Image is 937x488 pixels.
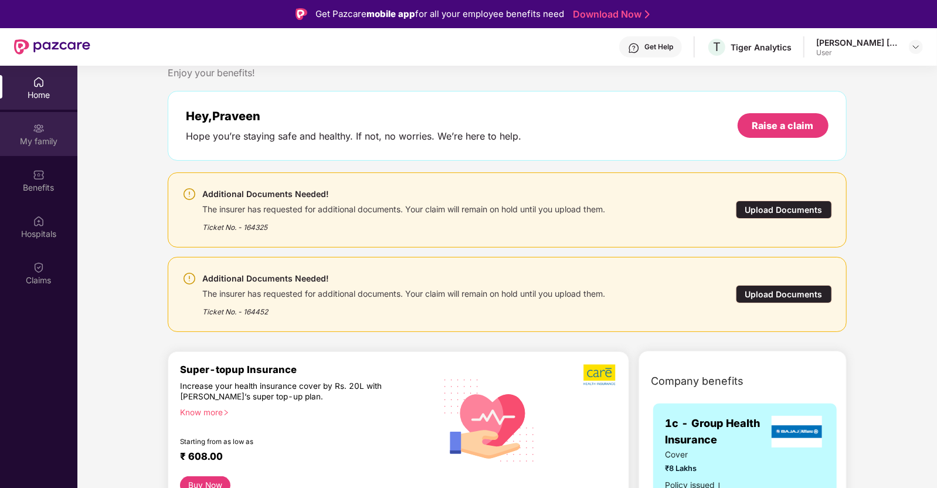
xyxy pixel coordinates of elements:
[435,364,544,475] img: svg+xml;base64,PHN2ZyB4bWxucz0iaHR0cDovL3d3dy53My5vcmcvMjAwMC9zdmciIHhtbG5zOnhsaW5rPSJodHRwOi8vd3...
[772,416,822,448] img: insurerLogo
[665,463,755,475] span: ₹8 Lakhs
[651,373,744,389] span: Company benefits
[33,76,45,88] img: svg+xml;base64,PHN2ZyBpZD0iSG9tZSIgeG1sbnM9Imh0dHA6Ly93d3cudzMub3JnLzIwMDAvc3ZnIiB3aWR0aD0iMjAiIG...
[315,7,564,21] div: Get Pazcare for all your employee benefits need
[731,42,792,53] div: Tiger Analytics
[628,42,640,54] img: svg+xml;base64,PHN2ZyBpZD0iSGVscC0zMngzMiIgeG1sbnM9Imh0dHA6Ly93d3cudzMub3JnLzIwMDAvc3ZnIiB3aWR0aD...
[33,262,45,273] img: svg+xml;base64,PHN2ZyBpZD0iQ2xhaW0iIHhtbG5zPSJodHRwOi8vd3d3LnczLm9yZy8yMDAwL3N2ZyIgd2lkdGg9IjIwIi...
[33,215,45,227] img: svg+xml;base64,PHN2ZyBpZD0iSG9zcGl0YWxzIiB4bWxucz0iaHR0cDovL3d3dy53My5vcmcvMjAwMC9zdmciIHdpZHRoPS...
[186,109,521,123] div: Hey, Praveen
[713,40,721,54] span: T
[736,285,832,303] div: Upload Documents
[644,42,673,52] div: Get Help
[202,286,605,299] div: The insurer has requested for additional documents. Your claim will remain on hold until you uplo...
[202,299,605,317] div: Ticket No. - 164452
[33,123,45,134] img: svg+xml;base64,PHN2ZyB3aWR0aD0iMjAiIGhlaWdodD0iMjAiIHZpZXdCb3g9IjAgMCAyMCAyMCIgZmlsbD0ibm9uZSIgeG...
[33,169,45,181] img: svg+xml;base64,PHN2ZyBpZD0iQmVuZWZpdHMiIHhtbG5zPSJodHRwOi8vd3d3LnczLm9yZy8yMDAwL3N2ZyIgd2lkdGg9Ij...
[182,272,196,286] img: svg+xml;base64,PHN2ZyBpZD0iV2FybmluZ18tXzI0eDI0IiBkYXRhLW5hbWU9Ildhcm5pbmcgLSAyNHgyNCIgeG1sbnM9Im...
[186,130,521,143] div: Hope you’re staying safe and healthy. If not, no worries. We’re here to help.
[180,438,385,446] div: Starting from as low as
[665,449,755,462] span: Cover
[366,8,415,19] strong: mobile app
[645,8,650,21] img: Stroke
[14,39,90,55] img: New Pazcare Logo
[296,8,307,20] img: Logo
[736,201,832,219] div: Upload Documents
[752,119,814,132] div: Raise a claim
[180,381,384,402] div: Increase your health insurance cover by Rs. 20L with [PERSON_NAME]’s super top-up plan.
[911,42,921,52] img: svg+xml;base64,PHN2ZyBpZD0iRHJvcGRvd24tMzJ4MzIiIHhtbG5zPSJodHRwOi8vd3d3LnczLm9yZy8yMDAwL3N2ZyIgd2...
[180,364,434,375] div: Super-topup Insurance
[202,201,605,215] div: The insurer has requested for additional documents. Your claim will remain on hold until you uplo...
[573,8,646,21] a: Download Now
[816,37,898,48] div: [PERSON_NAME] [PERSON_NAME]
[223,409,229,416] span: right
[182,187,196,201] img: svg+xml;base64,PHN2ZyBpZD0iV2FybmluZ18tXzI0eDI0IiBkYXRhLW5hbWU9Ildhcm5pbmcgLSAyNHgyNCIgeG1sbnM9Im...
[168,67,846,79] div: Enjoy your benefits!
[202,187,605,201] div: Additional Documents Needed!
[816,48,898,57] div: User
[583,364,617,386] img: b5dec4f62d2307b9de63beb79f102df3.png
[202,272,605,286] div: Additional Documents Needed!
[180,407,427,415] div: Know more
[665,415,769,449] span: 1c - Group Health Insurance
[180,450,423,465] div: ₹ 608.00
[202,215,605,233] div: Ticket No. - 164325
